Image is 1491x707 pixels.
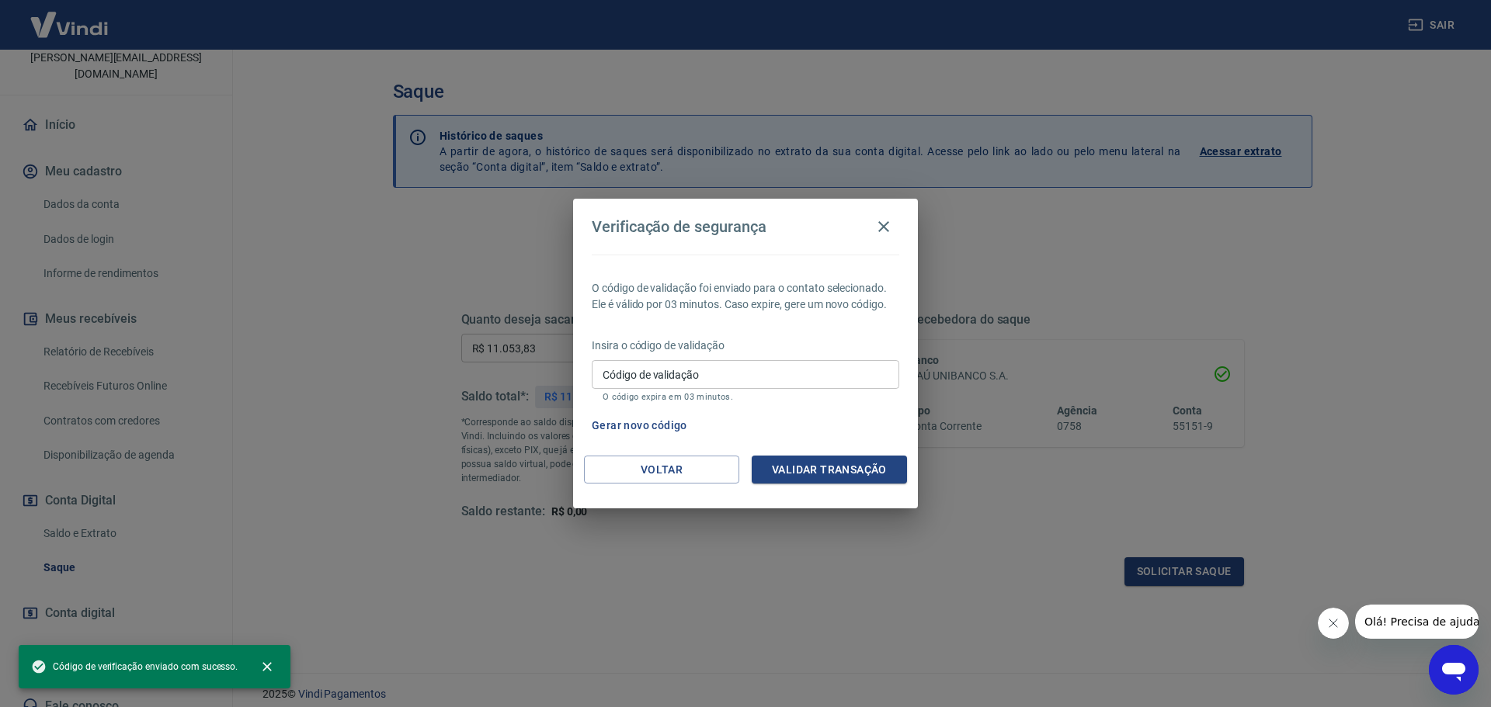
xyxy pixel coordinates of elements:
[592,217,766,236] h4: Verificação de segurança
[752,456,907,484] button: Validar transação
[584,456,739,484] button: Voltar
[1355,605,1479,639] iframe: Mensagem da empresa
[9,11,130,23] span: Olá! Precisa de ajuda?
[586,411,693,440] button: Gerar novo código
[592,280,899,313] p: O código de validação foi enviado para o contato selecionado. Ele é válido por 03 minutos. Caso e...
[1318,608,1349,639] iframe: Fechar mensagem
[592,338,899,354] p: Insira o código de validação
[31,659,238,674] span: Código de verificação enviado com sucesso.
[603,392,888,402] p: O código expira em 03 minutos.
[250,650,284,684] button: close
[1429,645,1479,695] iframe: Botão para abrir a janela de mensagens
